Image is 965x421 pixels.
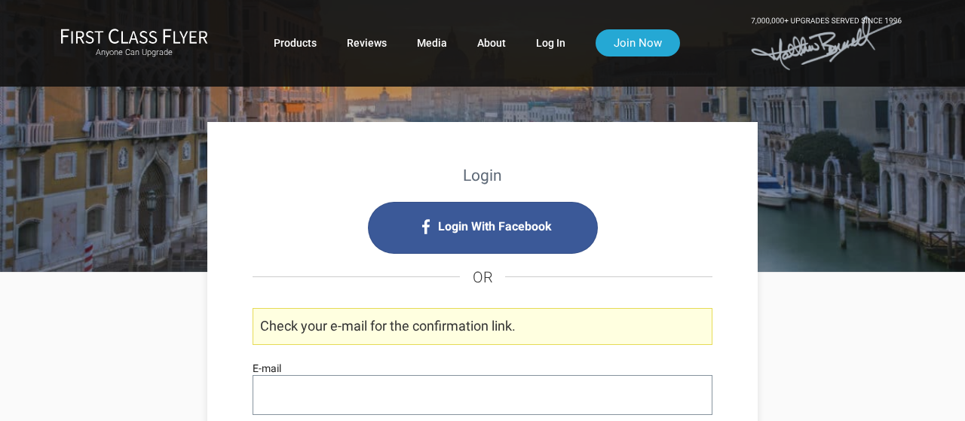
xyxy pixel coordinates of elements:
a: Reviews [347,29,387,56]
a: Products [274,29,317,56]
a: First Class FlyerAnyone Can Upgrade [60,28,208,58]
i: Login with Facebook [368,202,598,254]
p: Check your e-mail for the confirmation link. [253,308,712,345]
a: About [477,29,506,56]
a: Media [417,29,447,56]
strong: Login [463,166,502,185]
span: Login With Facebook [438,215,552,239]
img: First Class Flyer [60,28,208,44]
a: Join Now [596,29,680,56]
a: Log In [536,29,565,56]
small: Anyone Can Upgrade [60,47,208,58]
h4: OR [253,254,712,300]
label: E-mail [253,360,281,377]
